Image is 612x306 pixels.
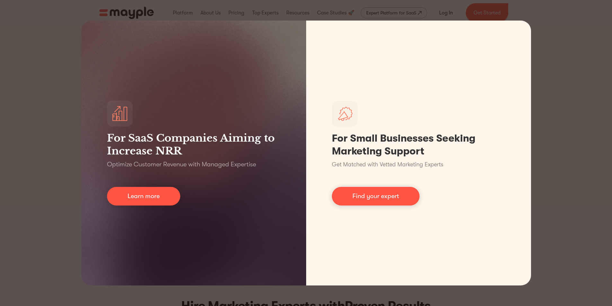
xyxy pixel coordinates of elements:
a: Find your expert [332,187,420,205]
h1: For Small Businesses Seeking Marketing Support [332,132,505,158]
p: Optimize Customer Revenue with Managed Expertise [107,160,256,169]
h3: For SaaS Companies Aiming to Increase NRR [107,132,280,157]
p: Get Matched with Vetted Marketing Experts [332,160,443,169]
a: Learn more [107,187,180,205]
